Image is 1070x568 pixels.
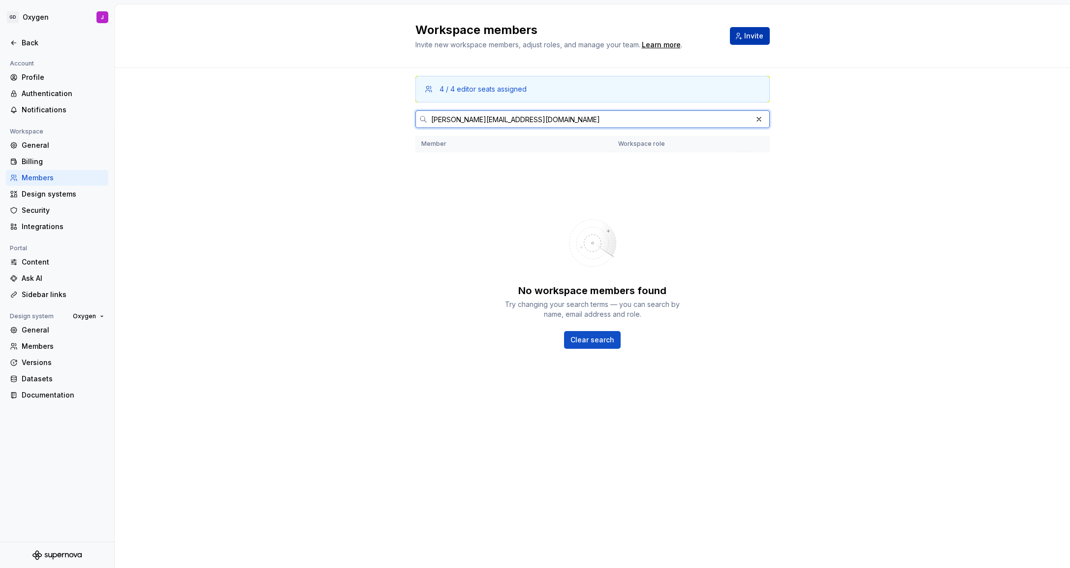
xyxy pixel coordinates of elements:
a: Datasets [6,371,108,387]
span: . [640,41,682,49]
div: Design systems [22,189,104,199]
a: Billing [6,154,108,169]
a: Members [6,338,108,354]
a: Security [6,202,108,218]
div: Profile [22,72,104,82]
div: Try changing your search terms — you can search by name, email address and role. [504,300,681,319]
div: Security [22,205,104,215]
a: Integrations [6,219,108,234]
div: Integrations [22,222,104,232]
div: J [101,13,104,21]
a: Back [6,35,108,51]
button: Invite [730,27,770,45]
a: Members [6,170,108,186]
div: Versions [22,358,104,368]
div: Sidebar links [22,290,104,300]
div: Workspace [6,126,47,137]
span: Invite [744,31,763,41]
div: Content [22,257,104,267]
input: Search in workspace members... [427,110,752,128]
div: Ask AI [22,273,104,283]
div: Documentation [22,390,104,400]
a: General [6,137,108,153]
span: Oxygen [73,312,96,320]
div: General [22,325,104,335]
a: Notifications [6,102,108,118]
div: 4 / 4 editor seats assigned [440,84,527,94]
div: Members [22,173,104,183]
button: Clear search [564,331,621,349]
a: Documentation [6,387,108,403]
a: Profile [6,69,108,85]
div: Account [6,58,38,69]
a: General [6,322,108,338]
span: Invite new workspace members, adjust roles, and manage your team. [415,40,640,49]
button: GDOxygenJ [2,6,112,28]
th: Workspace role [612,136,744,152]
a: Learn more [642,40,681,50]
div: Design system [6,310,58,322]
div: Billing [22,157,104,167]
div: General [22,140,104,150]
div: Oxygen [23,12,49,22]
a: Ask AI [6,270,108,286]
h2: Workspace members [415,22,718,38]
span: Clear search [570,335,614,345]
svg: Supernova Logo [32,550,82,560]
a: Authentication [6,86,108,101]
div: Members [22,341,104,351]
div: Notifications [22,105,104,115]
div: No workspace members found [518,284,666,298]
div: Datasets [22,374,104,384]
div: Portal [6,242,31,254]
a: Content [6,254,108,270]
div: Back [22,38,104,48]
a: Design systems [6,186,108,202]
div: Authentication [22,89,104,99]
a: Versions [6,355,108,370]
a: Sidebar links [6,287,108,302]
div: GD [7,11,19,23]
th: Member [415,136,612,152]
